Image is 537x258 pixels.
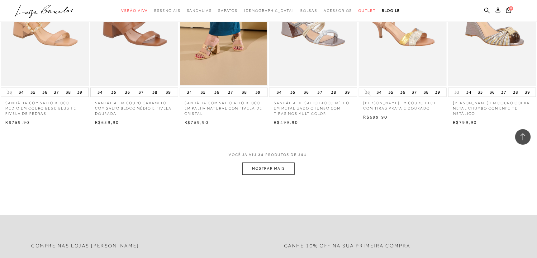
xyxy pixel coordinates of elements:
span: R$499,90 [274,120,298,125]
button: 39 [254,88,262,96]
a: categoryNavScreenReaderText [154,5,180,16]
button: 39 [523,88,532,96]
button: 38 [422,88,430,96]
button: 33 [363,89,372,95]
button: 36 [123,88,132,96]
a: SANDÁLIA COM SALTO BLOCO MÉDIO EM COURO BEGE BLUSH E FIVELA DE PEDRAS [1,97,89,116]
button: 34 [464,88,473,96]
button: 38 [511,88,520,96]
button: 0 [504,7,513,15]
a: SANDÁLIA EM COURO CARAMELO COM SALTO BLOCO MÉDIO E FIVELA DOURADA [90,97,178,116]
span: R$659,90 [95,120,119,125]
button: 38 [150,88,159,96]
button: 34 [17,88,26,96]
button: 37 [226,88,235,96]
span: Verão Viva [121,8,148,13]
span: 251 [298,152,307,157]
a: categoryNavScreenReaderText [300,5,318,16]
button: 36 [302,88,311,96]
span: VOCÊ JÁ VIU PRODUTOS DE [229,152,308,157]
span: 24 [258,152,264,157]
a: noSubCategoriesText [244,5,294,16]
a: SANDÁLIA DE SALTO BLOCO MÉDIO EM METALIZADO CHUMBO COM TIRAS NÓS MULTICOLOR [269,97,357,116]
button: 37 [137,88,145,96]
button: 38 [329,88,338,96]
span: Outlet [359,8,376,13]
span: Essenciais [154,8,180,13]
h2: Ganhe 10% off na sua primeira compra [284,243,411,249]
span: Bolsas [300,8,318,13]
span: Sandálias [187,8,212,13]
button: 37 [500,88,508,96]
a: categoryNavScreenReaderText [121,5,148,16]
button: 34 [185,88,194,96]
span: R$759,90 [6,120,30,125]
button: 36 [212,88,221,96]
a: [PERSON_NAME] EM COURO COBRA METAL CHUMBO COM ENFEITE METÁLICO [448,97,536,116]
a: SANDÁLIA COM SALTO ALTO BLOCO EM PALHA NATURAL COM FIVELA DE CRISTAL [180,97,268,116]
span: 0 [509,6,513,11]
button: 38 [64,88,73,96]
button: 39 [164,88,173,96]
button: 37 [316,88,325,96]
a: categoryNavScreenReaderText [218,5,238,16]
button: 36 [398,88,407,96]
button: 39 [75,88,84,96]
span: BLOG LB [382,8,400,13]
span: Sapatos [218,8,238,13]
a: categoryNavScreenReaderText [324,5,352,16]
button: 38 [240,88,249,96]
button: 34 [96,88,104,96]
button: 36 [488,88,497,96]
button: 35 [288,88,297,96]
button: 35 [109,88,118,96]
a: categoryNavScreenReaderText [187,5,212,16]
button: 37 [52,88,61,96]
button: 34 [275,88,283,96]
span: Acessórios [324,8,352,13]
a: [PERSON_NAME] EM COURO BEGE COM TIRAS PRATA E DOURADO [359,97,447,111]
button: 39 [434,88,442,96]
button: 33 [453,89,461,95]
button: 34 [375,88,384,96]
a: BLOG LB [382,5,400,16]
button: 37 [410,88,419,96]
span: R$799,90 [453,120,477,125]
a: categoryNavScreenReaderText [359,5,376,16]
button: 33 [5,89,14,95]
h2: Compre nas lojas [PERSON_NAME] [31,243,139,249]
button: MOSTRAR MAIS [242,162,295,175]
button: 35 [387,88,395,96]
span: [DEMOGRAPHIC_DATA] [244,8,294,13]
button: 35 [29,88,37,96]
button: 36 [40,88,49,96]
span: R$699,90 [364,115,388,120]
button: 35 [476,88,485,96]
span: R$759,90 [184,120,209,125]
button: 35 [199,88,207,96]
button: 39 [343,88,352,96]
